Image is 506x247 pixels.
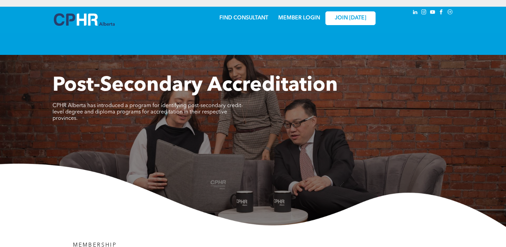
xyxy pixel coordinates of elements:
[278,15,320,21] a: MEMBER LOGIN
[412,8,419,17] a: linkedin
[53,103,243,121] span: CPHR Alberta has introduced a program for identifying post-secondary credit-level degree and dipl...
[219,15,268,21] a: FIND CONSULTANT
[335,15,366,21] span: JOIN [DATE]
[429,8,436,17] a: youtube
[420,8,428,17] a: instagram
[438,8,445,17] a: facebook
[446,8,454,17] a: Social network
[53,76,338,96] span: Post-Secondary Accreditation
[54,13,115,26] img: A blue and white logo for cp alberta
[325,11,376,25] a: JOIN [DATE]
